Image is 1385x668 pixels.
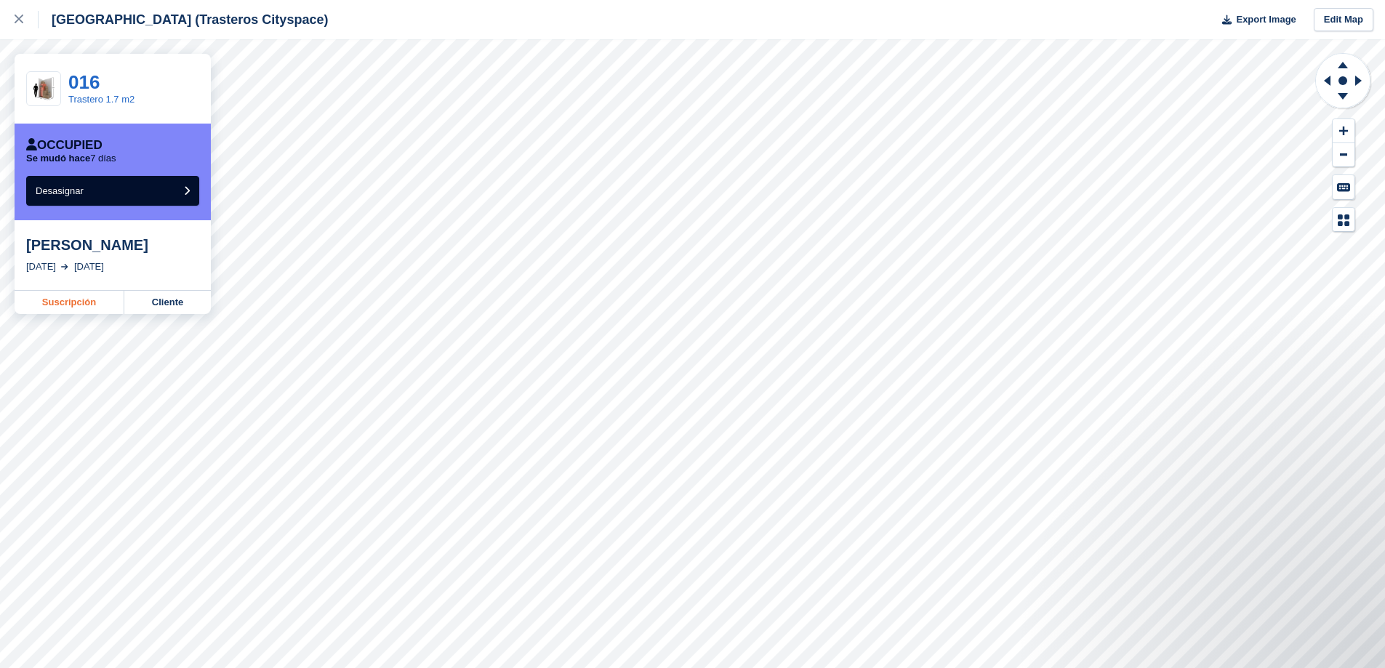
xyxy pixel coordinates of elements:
[26,153,90,164] span: Se mudó hace
[68,94,135,105] a: Trastero 1.7 m2
[36,185,84,196] span: Desasignar
[26,176,199,206] button: Desasignar
[1333,175,1354,199] button: Keyboard Shortcuts
[124,291,211,314] a: Cliente
[39,11,328,28] div: [GEOGRAPHIC_DATA] (Trasteros Cityspace)
[1213,8,1296,32] button: Export Image
[1333,208,1354,232] button: Map Legend
[26,138,103,153] div: Occupied
[26,236,199,254] div: [PERSON_NAME]
[1314,8,1373,32] a: Edit Map
[15,291,124,314] a: Suscripción
[1236,12,1296,27] span: Export Image
[68,71,100,93] a: 016
[61,264,68,270] img: arrow-right-light-icn-cde0832a797a2874e46488d9cf13f60e5c3a73dbe684e267c42b8395dfbc2abf.svg
[26,153,116,164] p: 7 días
[26,259,56,274] div: [DATE]
[1333,119,1354,143] button: Zoom In
[27,76,60,102] img: Trastero%201.7m2.jpg
[1333,143,1354,167] button: Zoom Out
[74,259,104,274] div: [DATE]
